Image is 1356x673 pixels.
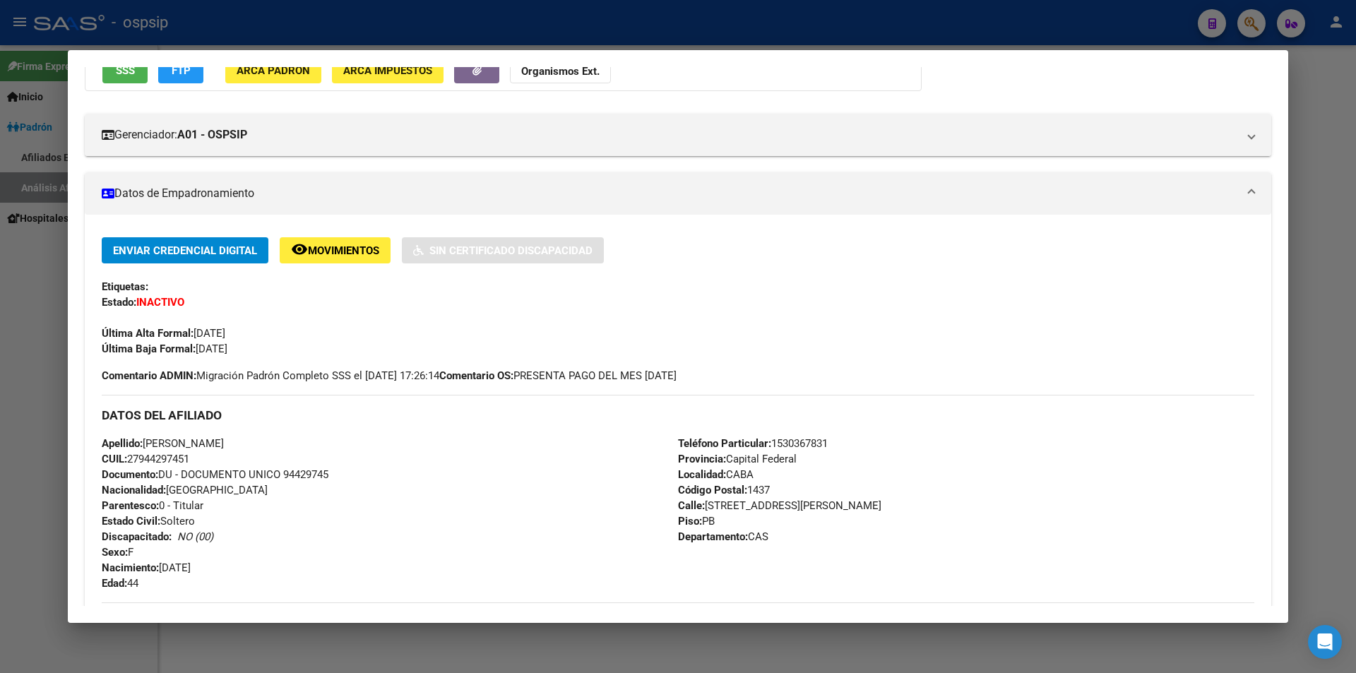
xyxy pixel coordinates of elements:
[291,241,308,258] mat-icon: remove_red_eye
[678,484,770,496] span: 1437
[102,561,191,574] span: [DATE]
[429,244,593,257] span: Sin Certificado Discapacidad
[102,453,189,465] span: 27944297451
[158,57,203,83] button: FTP
[308,244,379,257] span: Movimientos
[102,57,148,83] button: SSS
[678,530,768,543] span: CAS
[678,484,747,496] strong: Código Postal:
[225,57,321,83] button: ARCA Padrón
[678,453,726,465] strong: Provincia:
[102,577,138,590] span: 44
[85,172,1271,215] mat-expansion-panel-header: Datos de Empadronamiento
[102,368,439,383] span: Migración Padrón Completo SSS el [DATE] 17:26:14
[678,437,771,450] strong: Teléfono Particular:
[439,369,513,382] strong: Comentario OS:
[102,577,127,590] strong: Edad:
[102,343,227,355] span: [DATE]
[102,185,1237,202] mat-panel-title: Datos de Empadronamiento
[678,453,797,465] span: Capital Federal
[102,546,128,559] strong: Sexo:
[177,126,247,143] strong: A01 - OSPSIP
[1308,625,1342,659] div: Open Intercom Messenger
[177,530,213,543] i: NO (00)
[102,499,159,512] strong: Parentesco:
[102,484,268,496] span: [GEOGRAPHIC_DATA]
[136,296,184,309] strong: INACTIVO
[102,280,148,293] strong: Etiquetas:
[678,437,828,450] span: 1530367831
[102,499,203,512] span: 0 - Titular
[521,65,600,78] strong: Organismos Ext.
[237,64,310,77] span: ARCA Padrón
[678,468,726,481] strong: Localidad:
[102,296,136,309] strong: Estado:
[102,369,196,382] strong: Comentario ADMIN:
[102,468,328,481] span: DU - DOCUMENTO UNICO 94429745
[678,499,881,512] span: [STREET_ADDRESS][PERSON_NAME]
[102,237,268,263] button: Enviar Credencial Digital
[343,64,432,77] span: ARCA Impuestos
[116,64,135,77] span: SSS
[332,57,444,83] button: ARCA Impuestos
[678,530,748,543] strong: Departamento:
[102,515,160,528] strong: Estado Civil:
[678,515,715,528] span: PB
[102,343,196,355] strong: Última Baja Formal:
[439,368,677,383] span: PRESENTA PAGO DEL MES [DATE]
[102,327,225,340] span: [DATE]
[102,407,1254,423] h3: DATOS DEL AFILIADO
[102,437,224,450] span: [PERSON_NAME]
[102,437,143,450] strong: Apellido:
[102,484,166,496] strong: Nacionalidad:
[102,468,158,481] strong: Documento:
[102,530,172,543] strong: Discapacitado:
[678,499,705,512] strong: Calle:
[102,546,133,559] span: F
[102,515,195,528] span: Soltero
[172,64,191,77] span: FTP
[678,515,702,528] strong: Piso:
[102,453,127,465] strong: CUIL:
[678,468,754,481] span: CABA
[280,237,391,263] button: Movimientos
[102,327,194,340] strong: Última Alta Formal:
[510,57,611,83] button: Organismos Ext.
[113,244,257,257] span: Enviar Credencial Digital
[85,114,1271,156] mat-expansion-panel-header: Gerenciador:A01 - OSPSIP
[402,237,604,263] button: Sin Certificado Discapacidad
[102,561,159,574] strong: Nacimiento:
[102,126,1237,143] mat-panel-title: Gerenciador:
